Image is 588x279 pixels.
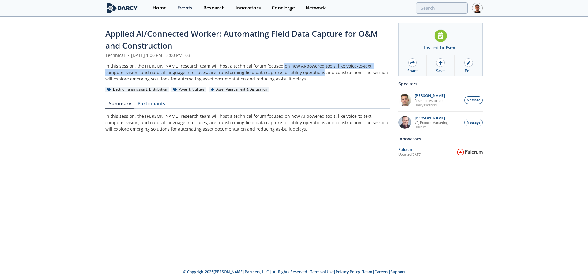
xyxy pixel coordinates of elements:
a: Careers [375,269,388,274]
p: VP, Product Marketing [415,121,448,125]
div: Updated [DATE] [398,152,457,157]
p: Research Associate [415,99,445,103]
div: Concierge [272,6,295,10]
div: In this session, the [PERSON_NAME] research team will host a technical forum focused on how AI-po... [105,63,390,82]
div: Network [306,6,326,10]
a: Participants [134,101,168,109]
div: Speakers [398,78,483,89]
p: [PERSON_NAME] [415,116,448,120]
img: f1d2b35d-fddb-4a25-bd87-d4d314a355e9 [398,94,411,106]
div: Innovators [398,133,483,144]
span: Message [467,120,480,125]
a: Team [362,269,372,274]
div: Edit [465,68,472,74]
div: Save [436,68,445,74]
a: Edit [455,55,482,76]
div: Power & Utilities [171,87,206,92]
div: Technical [DATE] 1:00 PM - 2:00 PM -03 [105,52,390,58]
div: Asset Management & Digitization [209,87,269,92]
a: Privacy Policy [336,269,360,274]
input: Advanced Search [416,2,468,14]
span: • [126,52,130,58]
p: © Copyright 2025 [PERSON_NAME] Partners, LLC | All Rights Reserved | | | | | [67,269,521,275]
button: Message [464,119,483,126]
a: Summary [105,101,134,109]
img: Fulcrum [457,148,483,156]
img: logo-wide.svg [105,3,139,13]
span: Message [467,98,480,103]
p: Darcy Partners [415,103,445,107]
img: Profile [472,3,483,13]
img: 257d1208-f7de-4aa6-9675-f79dcebd2004 [398,116,411,129]
span: Applied AI/Connected Worker: Automating Field Data Capture for O&M and Construction [105,28,378,51]
div: Electric Transmission & Distribution [105,87,169,92]
a: Fulcrum Updated[DATE] Fulcrum [398,147,483,157]
a: Support [390,269,405,274]
div: Fulcrum [398,147,457,152]
button: Message [464,96,483,104]
div: Research [203,6,225,10]
a: Terms of Use [310,269,334,274]
div: Invited to Event [424,44,457,51]
div: Events [177,6,193,10]
p: In this session, the [PERSON_NAME] research team will host a technical forum focused on how AI-po... [105,113,390,132]
p: [PERSON_NAME] [415,94,445,98]
div: Share [407,68,418,74]
div: Innovators [236,6,261,10]
p: Fulcrum [415,125,448,129]
div: Home [153,6,167,10]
